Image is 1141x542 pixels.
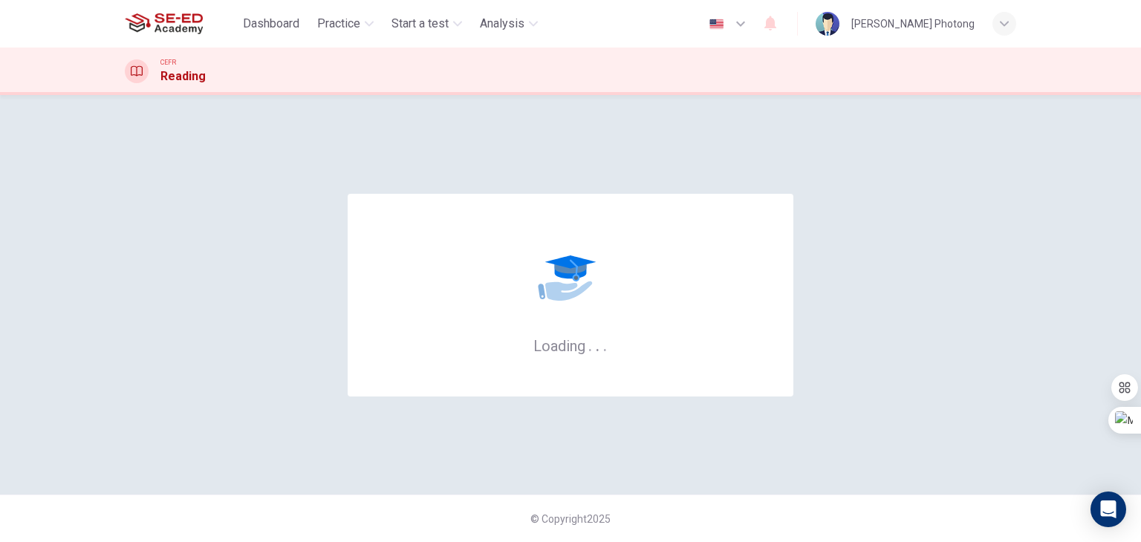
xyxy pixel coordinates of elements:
[530,513,611,525] span: © Copyright 2025
[474,10,544,37] button: Analysis
[160,57,176,68] span: CEFR
[851,15,975,33] div: [PERSON_NAME] Photong
[480,15,524,33] span: Analysis
[386,10,468,37] button: Start a test
[125,9,237,39] a: SE-ED Academy logo
[1090,492,1126,527] div: Open Intercom Messenger
[243,15,299,33] span: Dashboard
[237,10,305,37] button: Dashboard
[160,68,206,85] h1: Reading
[816,12,839,36] img: Profile picture
[391,15,449,33] span: Start a test
[588,332,593,356] h6: .
[595,332,600,356] h6: .
[602,332,608,356] h6: .
[311,10,380,37] button: Practice
[707,19,726,30] img: en
[533,336,608,355] h6: Loading
[125,9,203,39] img: SE-ED Academy logo
[317,15,360,33] span: Practice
